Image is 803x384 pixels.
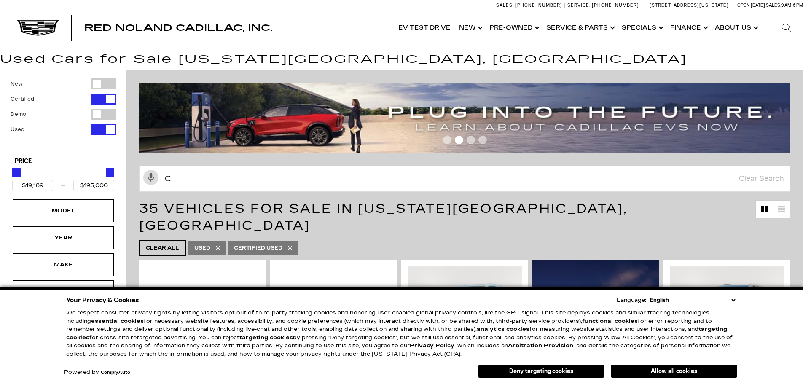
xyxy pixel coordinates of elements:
label: Certified [11,95,34,103]
div: Make [42,260,84,269]
h5: Price [15,158,112,165]
strong: targeting cookies [239,334,293,341]
strong: Arbitration Provision [508,342,573,349]
input: Search Inventory [139,166,790,192]
div: MakeMake [13,253,114,276]
div: Filter by Vehicle Type [11,78,116,150]
a: ComplyAuto [101,370,130,375]
div: Price [12,165,114,191]
span: Go to slide 2 [455,136,463,144]
img: 2022 Cadillac XT5 Premium Luxury [670,266,784,352]
strong: analytics cookies [477,326,529,333]
a: Red Noland Cadillac, Inc. [84,24,272,32]
span: Go to slide 1 [443,136,451,144]
span: Go to slide 4 [478,136,487,144]
a: Privacy Policy [410,342,454,349]
a: About Us [711,11,761,45]
input: Maximum [73,180,114,191]
strong: essential cookies [91,318,144,325]
button: Allow all cookies [611,365,737,378]
span: Clear All [146,243,179,253]
a: Finance [666,11,711,45]
p: We respect consumer privacy rights by letting visitors opt out of third-party tracking cookies an... [66,309,737,358]
svg: Click to toggle on voice search [143,170,158,185]
a: [STREET_ADDRESS][US_STATE] [650,3,729,8]
img: 2018 Cadillac XT5 Premium Luxury AWD [408,266,522,352]
div: Minimum Price [12,168,21,177]
a: Pre-Owned [485,11,542,45]
span: Sales: [766,3,781,8]
a: Service & Parts [542,11,618,45]
span: 35 Vehicles for Sale in [US_STATE][GEOGRAPHIC_DATA], [GEOGRAPHIC_DATA] [139,201,628,233]
span: Open [DATE] [737,3,765,8]
span: [PHONE_NUMBER] [592,3,639,8]
span: Go to slide 3 [467,136,475,144]
a: Sales: [PHONE_NUMBER] [496,3,564,8]
img: 2019 Cadillac XT4 AWD Sport [277,266,391,354]
span: Red Noland Cadillac, Inc. [84,23,272,33]
span: Certified Used [234,243,282,253]
div: Language: [617,298,646,303]
a: Service: [PHONE_NUMBER] [564,3,641,8]
strong: targeting cookies [66,326,727,341]
a: New [455,11,485,45]
div: Year [42,233,84,242]
span: 9 AM-6 PM [781,3,803,8]
label: Used [11,125,24,134]
a: EV Test Drive [394,11,455,45]
input: Minimum [12,180,53,191]
a: Specials [618,11,666,45]
select: Language Select [648,296,737,304]
div: YearYear [13,226,114,249]
span: Your Privacy & Cookies [66,294,139,306]
img: 2020 Cadillac XT4 Premium Luxury [145,266,260,354]
img: Cadillac Dark Logo with Cadillac White Text [17,20,59,36]
img: ev-blog-post-banners4 [139,83,797,153]
span: Used [194,243,210,253]
strong: functional cookies [582,318,638,325]
span: Service: [567,3,591,8]
div: Powered by [64,370,130,375]
span: Sales: [496,3,514,8]
label: New [11,80,23,88]
div: MileageMileage [13,280,114,303]
button: Deny targeting cookies [478,365,604,378]
div: ModelModel [13,199,114,222]
div: Model [42,206,84,215]
div: Maximum Price [106,168,114,177]
label: Demo [11,110,26,118]
span: [PHONE_NUMBER] [515,3,562,8]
